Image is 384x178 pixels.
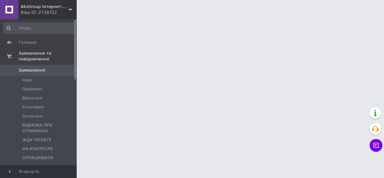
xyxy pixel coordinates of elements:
div: Ваш ID: 2718722 [21,10,77,15]
span: ВІДМОВА ПРИ ОТРИМАННІ [22,122,75,134]
span: ЖДУ ОПЛАТУ [22,137,51,143]
span: ОПРАЦЮВАТИ [22,155,53,161]
input: Пошук [3,22,75,34]
span: Скасовані [22,104,44,110]
span: Замовлення [19,67,45,73]
span: Головна [19,40,36,45]
button: Чат з покупцем [370,139,382,152]
span: Нові [22,77,32,83]
span: AksGroup Інтернет-магазин автотоварів aksgroup.com.ua [21,4,69,10]
span: НА КОНТРОЛЕ [22,146,53,152]
span: Виконані [22,95,42,101]
span: Прийняті [22,86,42,92]
span: Передан на отправку [22,164,70,170]
span: Оплачені [22,113,42,119]
span: Замовлення та повідомлення [19,50,77,62]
